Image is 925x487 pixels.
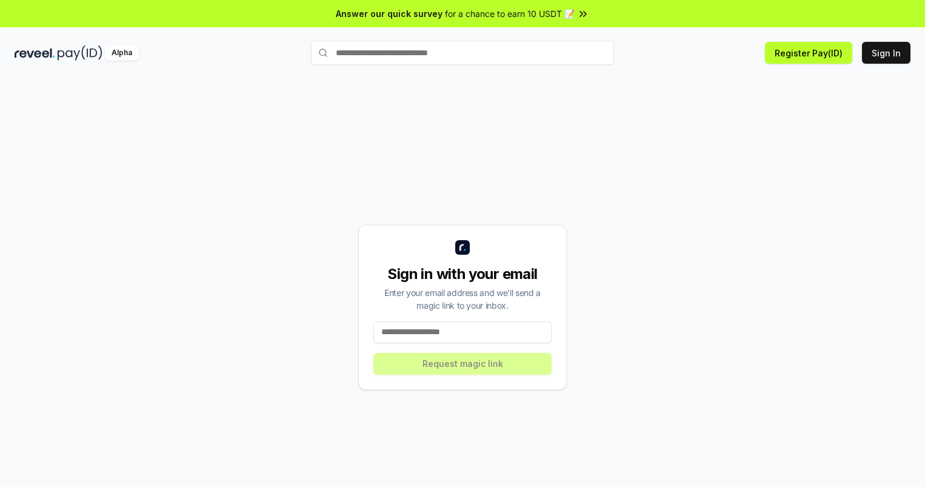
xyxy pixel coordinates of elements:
div: Sign in with your email [373,264,552,284]
img: reveel_dark [15,45,55,61]
button: Register Pay(ID) [765,42,852,64]
button: Sign In [862,42,910,64]
span: for a chance to earn 10 USDT 📝 [445,7,575,20]
img: pay_id [58,45,102,61]
div: Enter your email address and we’ll send a magic link to your inbox. [373,286,552,312]
span: Answer our quick survey [336,7,442,20]
div: Alpha [105,45,139,61]
img: logo_small [455,240,470,255]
